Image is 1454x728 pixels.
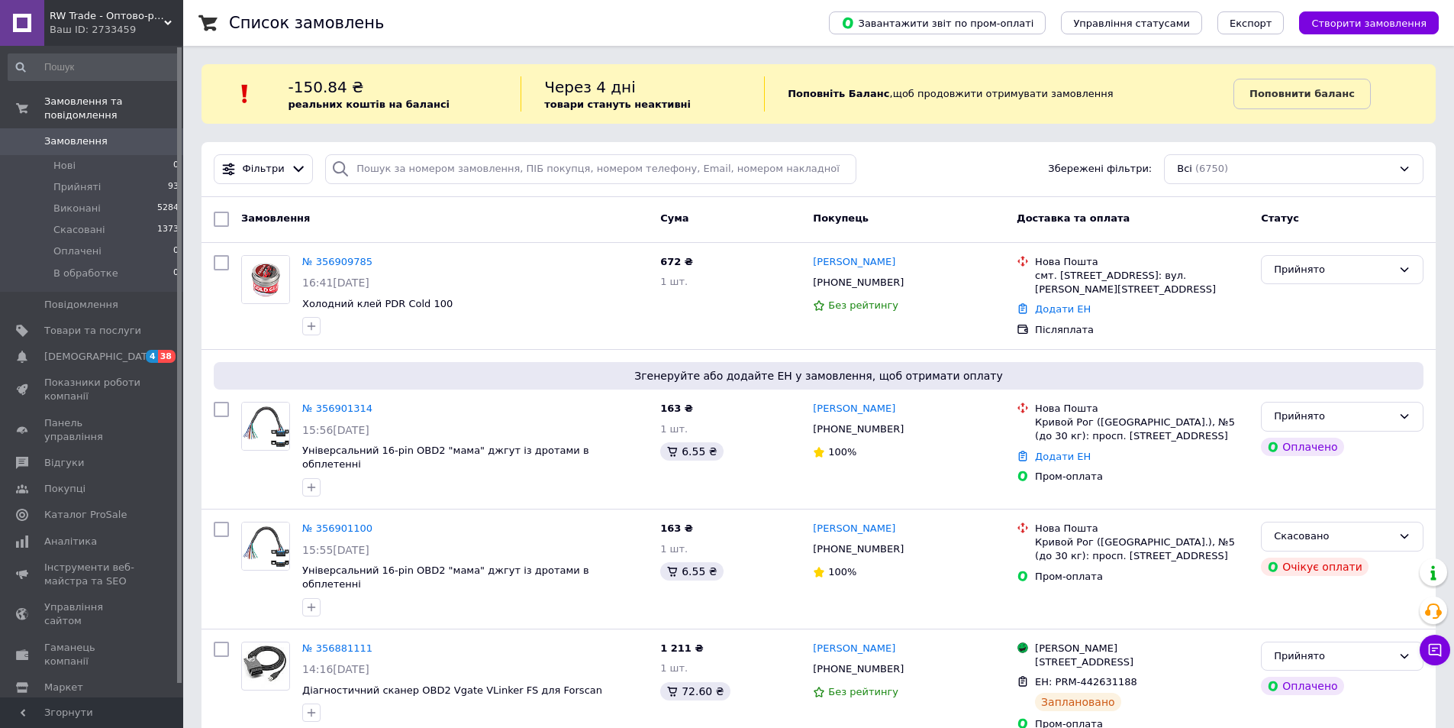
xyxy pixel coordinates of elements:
span: Статус [1261,212,1299,224]
span: 0 [173,267,179,280]
div: Нова Пошта [1035,402,1249,416]
div: Прийнято [1274,262,1392,278]
span: ЕН: PRM-442631188 [1035,676,1137,688]
span: Через 4 дні [544,78,636,96]
div: Пром-оплата [1035,470,1249,484]
b: реальних коштів на балансі [289,99,450,110]
span: Товари та послуги [44,324,141,338]
span: 1 шт. [660,423,688,435]
span: Повідомлення [44,298,118,312]
span: 163 ₴ [660,523,693,534]
span: Cума [660,212,688,224]
a: [PERSON_NAME] [813,402,895,416]
span: Каталог ProSale [44,508,127,522]
span: 16:41[DATE] [302,277,369,289]
button: Створити замовлення [1299,11,1439,34]
div: Прийнято [1274,409,1392,425]
span: (6750) [1195,163,1228,174]
b: Поповнити баланс [1249,88,1355,99]
span: 15:55[DATE] [302,544,369,556]
span: Відгуки [44,456,84,470]
span: Завантажити звіт по пром-оплаті [841,16,1033,30]
span: Збережені фільтри: [1048,162,1152,176]
b: товари стануть неактивні [544,99,691,110]
div: Заплановано [1035,693,1121,711]
a: № 356901100 [302,523,372,534]
span: Нові [53,159,76,173]
div: Оплачено [1261,677,1343,695]
span: Управління сайтом [44,600,141,628]
div: Кривой Рог ([GEOGRAPHIC_DATA].), №5 (до 30 кг): просп. [STREET_ADDRESS] [1035,535,1249,563]
span: 15:56[DATE] [302,424,369,436]
span: 0 [173,159,179,173]
a: Додати ЕН [1035,451,1091,462]
input: Пошук [8,53,180,81]
a: Фото товару [241,255,290,304]
span: Замовлення [44,134,108,148]
div: Скасовано [1274,529,1392,545]
input: Пошук за номером замовлення, ПІБ покупця, номером телефону, Email, номером накладної [325,154,856,184]
div: Прийнято [1274,649,1392,665]
div: [PHONE_NUMBER] [810,273,907,293]
span: В обработке [53,267,118,280]
span: 100% [828,566,856,578]
span: 5284 [157,202,179,215]
span: [DEMOGRAPHIC_DATA] [44,350,157,364]
a: Універсальний 16-pin OBD2 "мама" джгут із дротами в обплетенні [302,445,589,471]
a: Універсальний 16-pin OBD2 "мама" джгут із дротами в обплетенні [302,565,589,590]
a: № 356901314 [302,403,372,414]
span: 672 ₴ [660,256,693,267]
div: Пром-оплата [1035,570,1249,584]
span: 1 211 ₴ [660,642,703,654]
span: Без рейтингу [828,686,898,697]
span: Покупець [813,212,869,224]
span: 163 ₴ [660,403,693,414]
span: 0 [173,244,179,258]
a: № 356909785 [302,256,372,267]
div: Оплачено [1261,438,1343,456]
a: Створити замовлення [1284,17,1439,28]
span: Оплачені [53,244,102,258]
span: RW Trade - Оптово-роздрібний інтернет-магазин [50,9,164,23]
a: Діагностичний сканер OBD2 Vgate VLinker FS для Forscan [302,684,602,696]
span: Фільтри [243,162,285,176]
span: Інструменти веб-майстра та SEO [44,561,141,588]
h1: Список замовлень [229,14,384,32]
span: Аналітика [44,535,97,548]
button: Експорт [1217,11,1285,34]
button: Чат з покупцем [1420,635,1450,665]
div: Післяплата [1035,323,1249,337]
div: смт. [STREET_ADDRESS]: вул. [PERSON_NAME][STREET_ADDRESS] [1035,269,1249,296]
div: Кривой Рог ([GEOGRAPHIC_DATA].), №5 (до 30 кг): просп. [STREET_ADDRESS] [1035,416,1249,443]
a: Фото товару [241,522,290,571]
span: Всі [1177,162,1192,176]
a: [PERSON_NAME] [813,642,895,656]
span: Покупці [44,482,85,496]
span: Маркет [44,681,83,694]
div: [PHONE_NUMBER] [810,659,907,679]
img: Фото товару [242,523,289,569]
button: Управління статусами [1061,11,1202,34]
img: Фото товару [242,256,289,303]
a: Додати ЕН [1035,303,1091,315]
span: 38 [158,350,176,363]
span: 100% [828,446,856,458]
div: [PHONE_NUMBER] [810,419,907,439]
span: Згенеруйте або додайте ЕН у замовлення, щоб отримати оплату [220,368,1417,383]
span: 1 шт. [660,276,688,287]
span: Доставка та оплата [1017,212,1130,224]
div: 6.55 ₴ [660,442,723,461]
a: Поповнити баланс [1233,79,1371,109]
span: Замовлення та повідомлення [44,95,183,122]
span: Створити замовлення [1311,18,1427,29]
span: 1 шт. [660,543,688,555]
span: Виконані [53,202,101,215]
span: 14:16[DATE] [302,663,369,675]
span: 1373 [157,223,179,237]
span: Замовлення [241,212,310,224]
span: 93 [168,180,179,194]
a: [PERSON_NAME] [813,522,895,536]
div: , щоб продовжити отримувати замовлення [764,76,1233,112]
